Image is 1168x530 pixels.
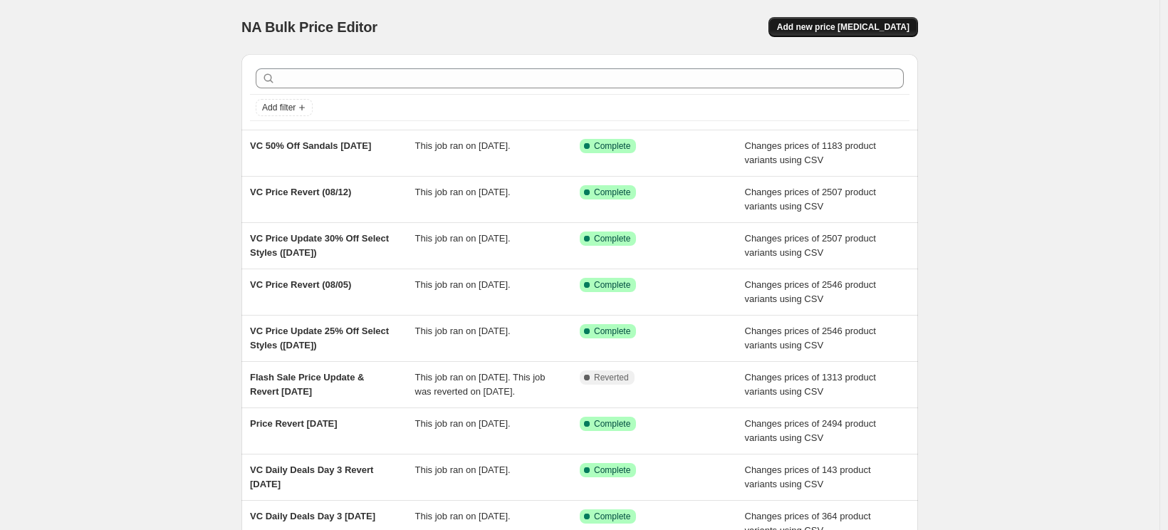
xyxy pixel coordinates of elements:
span: Complete [594,140,630,152]
span: Complete [594,511,630,522]
span: VC Price Update 30% Off Select Styles ([DATE]) [250,233,389,258]
span: NA Bulk Price Editor [241,19,377,35]
span: Add new price [MEDICAL_DATA] [777,21,909,33]
span: VC Daily Deals Day 3 [DATE] [250,511,375,521]
span: Complete [594,464,630,476]
span: This job ran on [DATE]. [415,140,511,151]
span: Changes prices of 2507 product variants using CSV [745,233,876,258]
span: This job ran on [DATE]. [415,326,511,336]
span: Changes prices of 2546 product variants using CSV [745,326,876,350]
span: Add filter [262,102,296,113]
span: Complete [594,187,630,198]
span: Changes prices of 1313 product variants using CSV [745,372,876,397]
span: Changes prices of 2494 product variants using CSV [745,418,876,443]
span: This job ran on [DATE]. [415,464,511,475]
span: VC Price Revert (08/12) [250,187,351,197]
span: VC Daily Deals Day 3 Revert [DATE] [250,464,373,489]
span: Complete [594,279,630,291]
span: Changes prices of 2546 product variants using CSV [745,279,876,304]
span: This job ran on [DATE]. [415,187,511,197]
button: Add new price [MEDICAL_DATA] [768,17,918,37]
span: VC 50% Off Sandals [DATE] [250,140,371,151]
span: Changes prices of 143 product variants using CSV [745,464,871,489]
button: Add filter [256,99,313,116]
span: Complete [594,326,630,337]
span: This job ran on [DATE]. [415,418,511,429]
span: VC Price Revert (08/05) [250,279,351,290]
span: This job ran on [DATE]. This job was reverted on [DATE]. [415,372,546,397]
span: Flash Sale Price Update & Revert [DATE] [250,372,364,397]
span: This job ran on [DATE]. [415,511,511,521]
span: This job ran on [DATE]. [415,279,511,290]
span: Reverted [594,372,629,383]
span: VC Price Update 25% Off Select Styles ([DATE]) [250,326,389,350]
span: Price Revert [DATE] [250,418,338,429]
span: Complete [594,418,630,430]
span: Changes prices of 1183 product variants using CSV [745,140,876,165]
span: Changes prices of 2507 product variants using CSV [745,187,876,212]
span: This job ran on [DATE]. [415,233,511,244]
span: Complete [594,233,630,244]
